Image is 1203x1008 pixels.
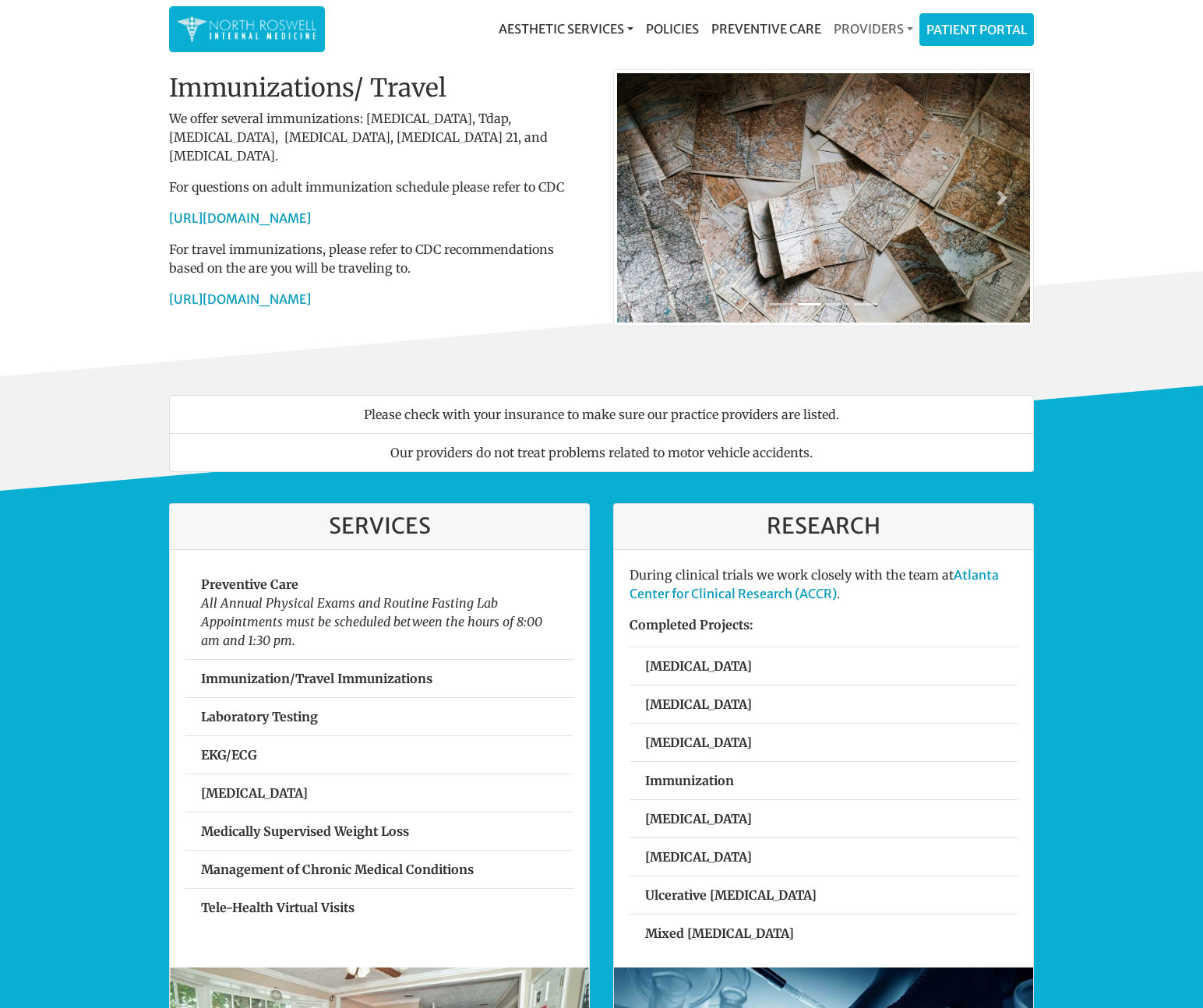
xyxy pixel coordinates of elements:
p: We offer several immunizations: [MEDICAL_DATA], Tdap, [MEDICAL_DATA], [MEDICAL_DATA], [MEDICAL_DA... [169,109,590,165]
a: [URL][DOMAIN_NAME] [169,210,311,226]
strong: EKG/ECG [201,747,257,763]
a: Policies [640,13,705,44]
strong: Immunization/Travel Immunizations [201,671,432,686]
strong: Preventive Care [201,576,298,592]
strong: [MEDICAL_DATA] [201,785,308,801]
li: Our providers do not treat problems related to motor vehicle accidents. [169,433,1034,472]
strong: Immunization [645,773,734,788]
strong: Ulcerative [MEDICAL_DATA] [645,887,817,903]
a: Preventive Care [705,13,827,44]
a: [URL][DOMAIN_NAME] [169,291,311,307]
strong: Completed Projects: [630,617,753,633]
h3: Research [630,513,1018,540]
p: For questions on adult immunization schedule please refer to CDC [169,178,590,196]
a: Atlanta Center for Clinical Research (ACCR) [630,567,999,601]
strong: [MEDICAL_DATA] [645,696,752,712]
strong: Laboratory Testing [201,709,318,724]
li: Please check with your insurance to make sure our practice providers are listed. [169,395,1034,434]
p: For travel immunizations, please refer to CDC recommendations based on the are you will be travel... [169,240,590,277]
em: All Annual Physical Exams and Routine Fasting Lab Appointments must be scheduled between the hour... [201,595,542,648]
strong: [MEDICAL_DATA] [645,811,752,826]
h3: Services [185,513,573,540]
strong: [MEDICAL_DATA] [645,735,752,750]
img: North Roswell Internal Medicine [177,14,317,44]
a: Providers [827,13,919,44]
strong: Mixed [MEDICAL_DATA] [645,925,794,941]
strong: [MEDICAL_DATA] [645,849,752,865]
strong: [MEDICAL_DATA] [645,658,752,674]
strong: Management of Chronic Medical Conditions [201,862,474,877]
h2: Immunizations/ Travel [169,73,590,103]
strong: Medically Supervised Weight Loss [201,823,409,839]
p: During clinical trials we work closely with the team at . [630,566,1018,603]
strong: Tele-Health Virtual Visits [201,900,355,915]
a: Patient Portal [920,14,1033,45]
a: Aesthetic Services [492,13,640,44]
